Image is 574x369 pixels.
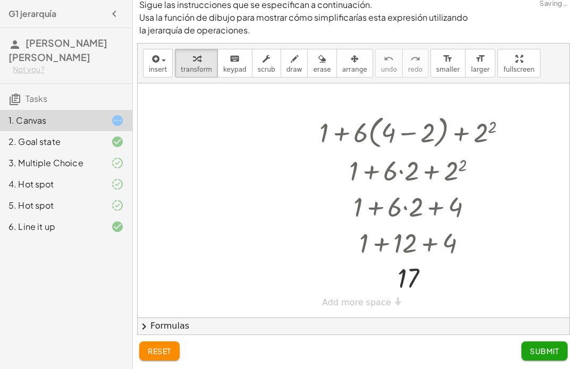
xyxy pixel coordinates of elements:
i: Task started. [111,114,124,127]
button: draw [281,49,308,78]
button: fullscreen [497,49,540,78]
button: chevron_rightFormulas [138,317,569,334]
button: arrange [336,49,373,78]
span: reset [148,346,171,356]
div: 1. Canvas [9,114,94,127]
div: 3. Multiple Choice [9,157,94,169]
button: insert [143,49,173,78]
span: erase [313,66,331,73]
div: 2. Goal state [9,135,94,148]
i: format_size [443,53,453,65]
button: redoredo [402,49,428,78]
div: 6. Line it up [9,220,94,233]
button: reset [139,341,180,361]
span: Submit [530,346,559,356]
button: format_sizesmaller [430,49,466,78]
button: keyboardkeypad [217,49,252,78]
h4: G1 jerarquía [9,7,56,20]
i: Task finished and part of it marked as correct. [111,199,124,212]
i: Task finished and correct. [111,220,124,233]
button: Submit [521,341,568,361]
i: keyboard [230,53,240,65]
i: Task finished and part of it marked as correct. [111,157,124,169]
span: [PERSON_NAME] [PERSON_NAME] [9,37,107,63]
i: format_size [475,53,485,65]
span: insert [149,66,167,73]
span: larger [471,66,489,73]
span: fullscreen [503,66,534,73]
i: Task finished and part of it marked as correct. [111,178,124,191]
span: draw [286,66,302,73]
button: transform [175,49,218,78]
span: scrub [258,66,275,73]
span: arrange [342,66,367,73]
div: 5. Hot spot [9,199,94,212]
span: smaller [436,66,460,73]
div: 4. Hot spot [9,178,94,191]
span: undo [381,66,397,73]
button: scrub [252,49,281,78]
span: transform [181,66,212,73]
button: format_sizelarger [465,49,495,78]
span: keypad [223,66,247,73]
span: Add more space [322,297,391,307]
i: Task finished and correct. [111,135,124,148]
span: Tasks [26,93,47,104]
div: Not you? [13,64,124,75]
span: redo [408,66,423,73]
span: chevron_right [138,320,150,333]
i: redo [410,53,420,65]
i: undo [384,53,394,65]
button: undoundo [375,49,403,78]
button: erase [307,49,336,78]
